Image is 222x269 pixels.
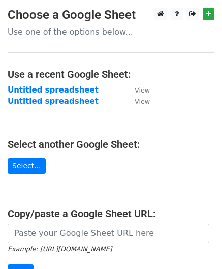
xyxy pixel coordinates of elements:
a: Untitled spreadsheet [8,85,99,95]
h4: Copy/paste a Google Sheet URL: [8,207,214,220]
small: View [135,86,150,94]
a: View [124,85,150,95]
h4: Use a recent Google Sheet: [8,68,214,80]
h4: Select another Google Sheet: [8,138,214,151]
p: Use one of the options below... [8,26,214,37]
a: Select... [8,158,46,174]
a: Untitled spreadsheet [8,97,99,106]
small: Example: [URL][DOMAIN_NAME] [8,245,112,253]
a: View [124,97,150,106]
small: View [135,98,150,105]
input: Paste your Google Sheet URL here [8,224,209,243]
h3: Choose a Google Sheet [8,8,214,22]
